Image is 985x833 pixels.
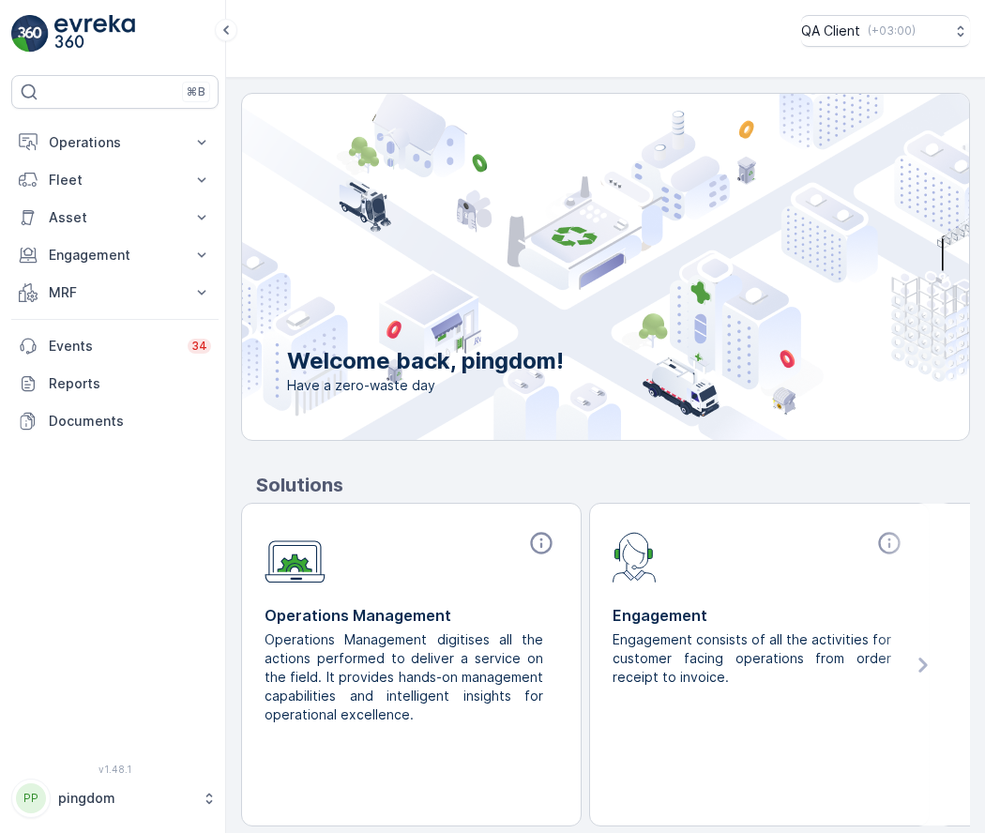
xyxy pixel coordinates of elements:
[613,604,906,627] p: Engagement
[265,604,558,627] p: Operations Management
[11,764,219,775] span: v 1.48.1
[287,376,564,395] span: Have a zero-waste day
[11,365,219,402] a: Reports
[868,23,916,38] p: ( +03:00 )
[11,15,49,53] img: logo
[49,283,181,302] p: MRF
[49,337,176,356] p: Events
[801,15,970,47] button: QA Client(+03:00)
[49,412,211,431] p: Documents
[11,274,219,311] button: MRF
[287,346,564,376] p: Welcome back, pingdom!
[265,630,543,724] p: Operations Management digitises all the actions performed to deliver a service on the field. It p...
[49,208,181,227] p: Asset
[11,161,219,199] button: Fleet
[801,22,860,40] p: QA Client
[613,630,891,687] p: Engagement consists of all the activities for customer facing operations from order receipt to in...
[11,124,219,161] button: Operations
[54,15,135,53] img: logo_light-DOdMpM7g.png
[11,327,219,365] a: Events34
[11,779,219,818] button: PPpingdom
[158,94,969,440] img: city illustration
[58,789,192,808] p: pingdom
[187,84,205,99] p: ⌘B
[49,171,181,189] p: Fleet
[11,199,219,236] button: Asset
[49,246,181,265] p: Engagement
[265,530,326,583] img: module-icon
[613,530,657,583] img: module-icon
[191,339,207,354] p: 34
[11,236,219,274] button: Engagement
[11,402,219,440] a: Documents
[49,374,211,393] p: Reports
[49,133,181,152] p: Operations
[256,471,970,499] p: Solutions
[16,783,46,813] div: PP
